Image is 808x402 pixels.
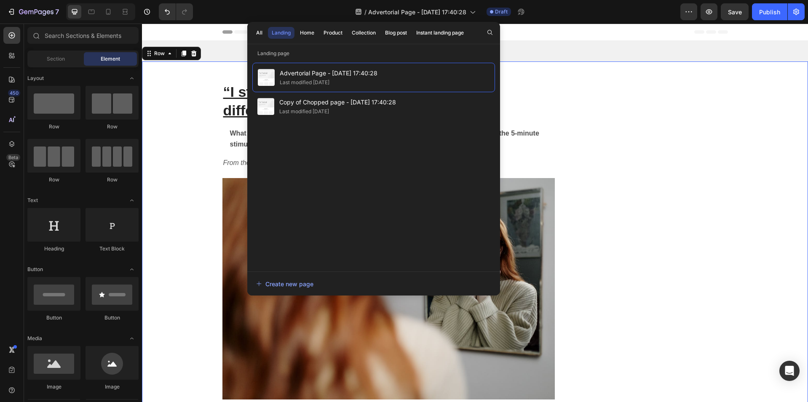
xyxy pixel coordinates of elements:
button: Home [296,27,318,39]
span: Toggle open [125,194,139,207]
div: Last modified [DATE] [279,107,329,116]
button: Save [721,3,749,20]
div: Button [27,314,80,322]
p: 7 [55,7,59,17]
span: Advertorial Page - [DATE] 17:40:28 [368,8,466,16]
div: 450 [8,90,20,96]
div: Heading [27,245,80,253]
button: Product [320,27,346,39]
span: Draft [495,8,508,16]
div: Beta [6,154,20,161]
div: Undo/Redo [159,3,193,20]
div: Open Intercom Messenger [779,361,800,381]
div: Image [27,383,80,391]
span: / [364,8,367,16]
div: All [256,29,262,37]
span: Element [101,55,120,63]
button: Collection [348,27,380,39]
button: Blog post [381,27,411,39]
div: Collection [352,29,376,37]
div: Button [86,314,139,322]
div: Home [300,29,314,37]
span: Copy of Chopped page - [DATE] 17:40:28 [279,97,396,107]
div: Create new page [256,280,313,288]
div: Text Block [86,245,139,253]
input: Search Sections & Elements [27,27,139,44]
button: Instant landing page [412,27,468,39]
button: Landing [268,27,294,39]
span: Toggle open [125,72,139,85]
p: Landing page [247,49,500,58]
div: Row [27,176,80,184]
span: Button [27,266,43,273]
button: All [252,27,266,39]
div: Landing [272,29,291,37]
div: Row [27,123,80,130]
span: Text [27,197,38,204]
div: Last modified [DATE] [280,78,329,87]
span: Save [728,8,742,16]
button: Create new page [256,275,492,292]
div: Product [324,29,342,37]
div: Image [86,383,139,391]
span: Toggle open [125,263,139,276]
div: Blog post [385,29,407,37]
span: Advertorial Page - [DATE] 17:40:28 [280,68,377,78]
iframe: Design area [142,24,808,402]
div: Row [86,123,139,130]
span: Layout [27,75,44,82]
div: Instant landing page [416,29,464,37]
span: Media [27,335,42,342]
button: Publish [752,3,787,20]
span: Toggle open [125,332,139,345]
button: 7 [3,3,63,20]
div: Publish [759,8,780,16]
span: Section [47,55,65,63]
div: Row [86,176,139,184]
